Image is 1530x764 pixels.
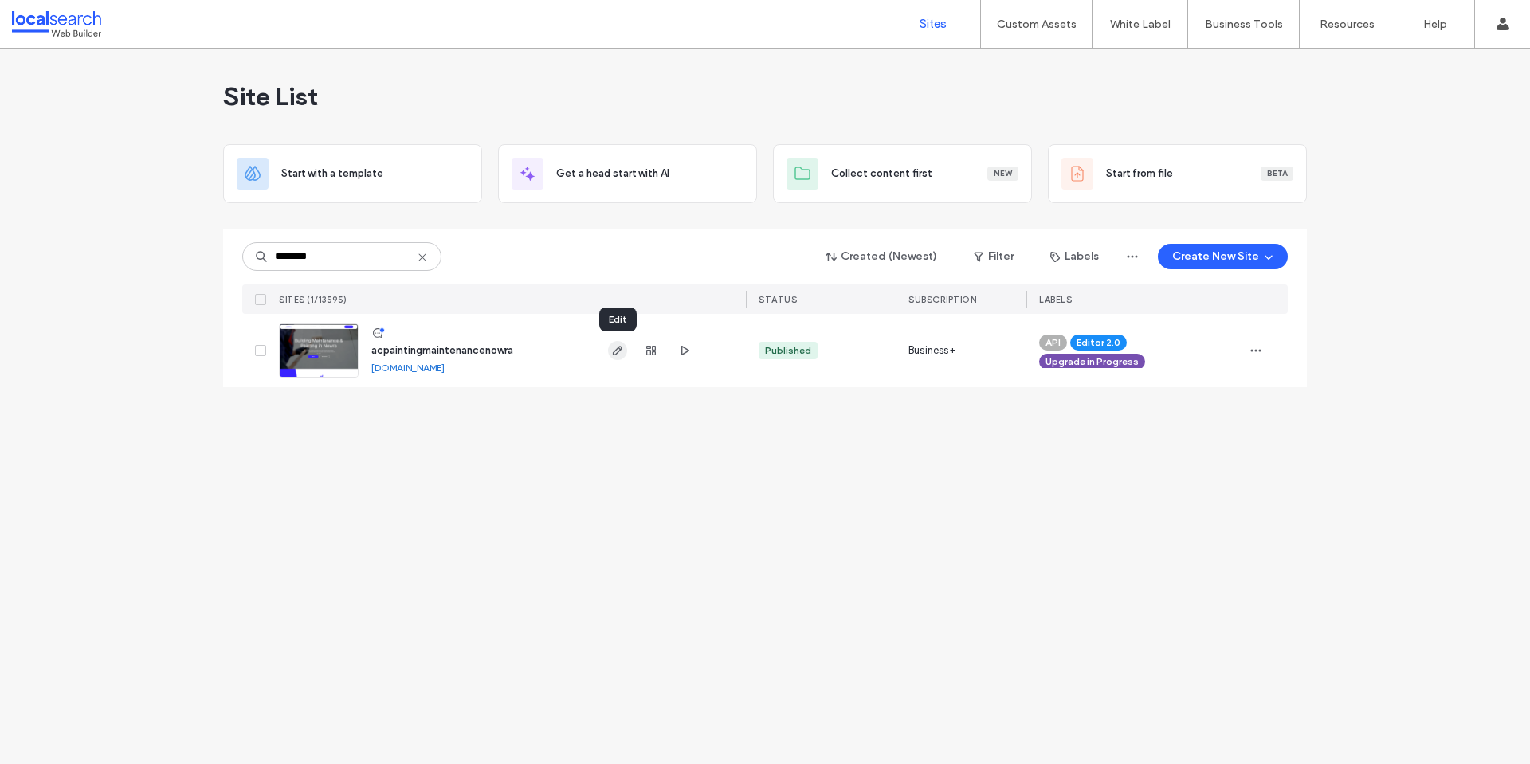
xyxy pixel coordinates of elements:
[908,294,976,305] span: SUBSCRIPTION
[831,166,932,182] span: Collect content first
[1320,18,1375,31] label: Resources
[765,343,811,358] div: Published
[1205,18,1283,31] label: Business Tools
[223,80,318,112] span: Site List
[281,166,383,182] span: Start with a template
[987,167,1018,181] div: New
[36,11,69,25] span: Help
[498,144,757,203] div: Get a head start with AI
[908,343,955,358] span: Business+
[1045,335,1061,350] span: API
[279,294,347,305] span: SITES (1/13595)
[812,244,951,269] button: Created (Newest)
[223,144,482,203] div: Start with a template
[1106,166,1173,182] span: Start from file
[371,344,513,356] a: acpaintingmaintenancenowra
[1158,244,1288,269] button: Create New Site
[773,144,1032,203] div: Collect content firstNew
[1110,18,1171,31] label: White Label
[1039,294,1072,305] span: LABELS
[1261,167,1293,181] div: Beta
[1077,335,1120,350] span: Editor 2.0
[556,166,669,182] span: Get a head start with AI
[1036,244,1113,269] button: Labels
[599,308,637,331] div: Edit
[997,18,1077,31] label: Custom Assets
[371,362,445,374] a: [DOMAIN_NAME]
[759,294,797,305] span: STATUS
[1048,144,1307,203] div: Start from fileBeta
[1423,18,1447,31] label: Help
[1045,355,1139,369] span: Upgrade in Progress
[920,17,947,31] label: Sites
[958,244,1030,269] button: Filter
